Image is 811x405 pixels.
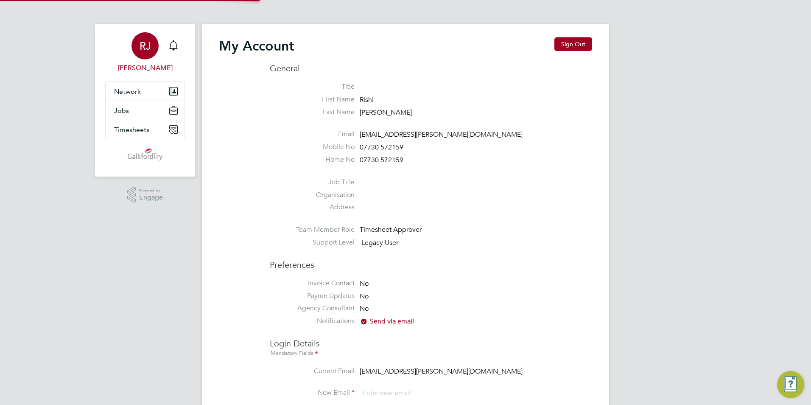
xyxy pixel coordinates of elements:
[360,317,414,326] span: Send via email
[270,143,355,152] label: Mobile No
[270,317,355,326] label: Notifications
[360,108,412,117] span: [PERSON_NAME]
[114,87,141,96] span: Network
[777,371,804,398] button: Engage Resource Center
[114,126,149,134] span: Timesheets
[360,367,523,376] span: [EMAIL_ADDRESS][PERSON_NAME][DOMAIN_NAME]
[270,292,355,301] label: Payrun Updates
[105,63,185,73] span: Rishi Jagroop
[106,120,185,139] button: Timesheets
[360,386,464,401] input: Enter new email
[270,304,355,313] label: Agency Consultant
[554,37,592,51] button: Sign Out
[128,148,163,161] img: gallifordtry-logo-retina.png
[360,143,403,152] span: 07730 572159
[360,225,440,234] div: Timesheet Approver
[140,40,151,51] span: RJ
[270,178,355,187] label: Job Title
[270,367,355,376] label: Current Email
[106,82,185,101] button: Network
[114,107,129,115] span: Jobs
[270,251,592,270] h3: Preferences
[139,194,163,201] span: Engage
[270,82,355,91] label: Title
[270,349,592,358] div: Mandatory Fields
[219,37,294,54] h2: My Account
[270,95,355,104] label: First Name
[139,187,163,194] span: Powered by
[105,148,185,161] a: Go to home page
[360,292,369,301] span: No
[270,63,592,74] h3: General
[106,101,185,120] button: Jobs
[270,108,355,117] label: Last Name
[127,187,163,203] a: Powered byEngage
[360,305,369,313] span: No
[270,191,355,200] label: Organisation
[105,32,185,73] a: RJ[PERSON_NAME]
[270,388,355,397] label: New Email
[360,131,523,139] span: [EMAIL_ADDRESS][PERSON_NAME][DOMAIN_NAME]
[270,130,355,139] label: Email
[270,329,592,358] h3: Login Details
[360,96,374,104] span: Rishi
[361,239,398,247] span: Legacy User
[270,238,355,247] label: Support Level
[360,156,403,164] span: 07730 572159
[270,279,355,288] label: Invoice Contact
[270,203,355,212] label: Address
[360,279,369,288] span: No
[95,24,195,177] nav: Main navigation
[270,155,355,164] label: Home No
[270,225,355,234] label: Team Member Role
